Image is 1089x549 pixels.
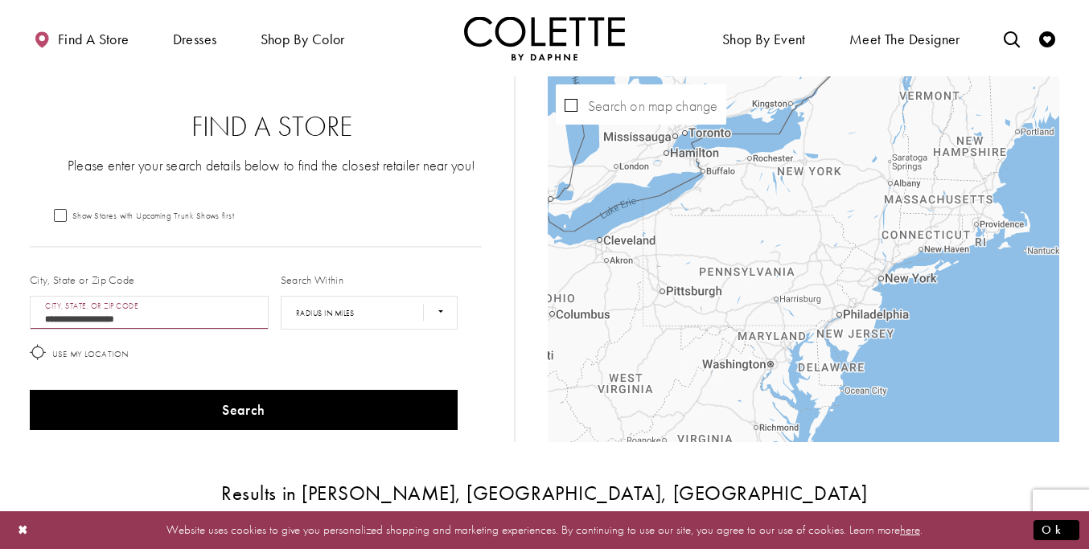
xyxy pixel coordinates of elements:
a: here [900,522,920,538]
label: Search Within [281,272,343,288]
a: Check Wishlist [1035,16,1059,60]
select: Radius In Miles [281,296,458,330]
span: Shop by color [261,31,345,47]
div: Map with store locations [548,76,1059,442]
input: City, State, or ZIP Code [30,296,269,330]
img: Colette by Daphne [464,16,625,60]
p: Please enter your search details below to find the closest retailer near you! [62,155,482,175]
a: Find a store [30,16,133,60]
label: City, State or Zip Code [30,272,135,288]
span: Shop by color [257,16,349,60]
h2: Find a Store [62,111,482,143]
span: Dresses [169,16,221,60]
span: Dresses [173,31,217,47]
span: Shop By Event [718,16,810,60]
a: Toggle search [1000,16,1024,60]
button: Search [30,390,458,430]
a: Meet the designer [845,16,964,60]
p: Website uses cookies to give you personalized shopping and marketing experiences. By continuing t... [116,519,973,541]
span: Meet the designer [849,31,960,47]
span: Find a store [58,31,129,47]
button: Submit Dialog [1034,520,1079,540]
h3: Results in [PERSON_NAME], [GEOGRAPHIC_DATA], [GEOGRAPHIC_DATA] [30,482,1059,504]
span: Shop By Event [722,31,806,47]
a: Visit Home Page [464,16,625,60]
button: Close Dialog [10,516,37,544]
